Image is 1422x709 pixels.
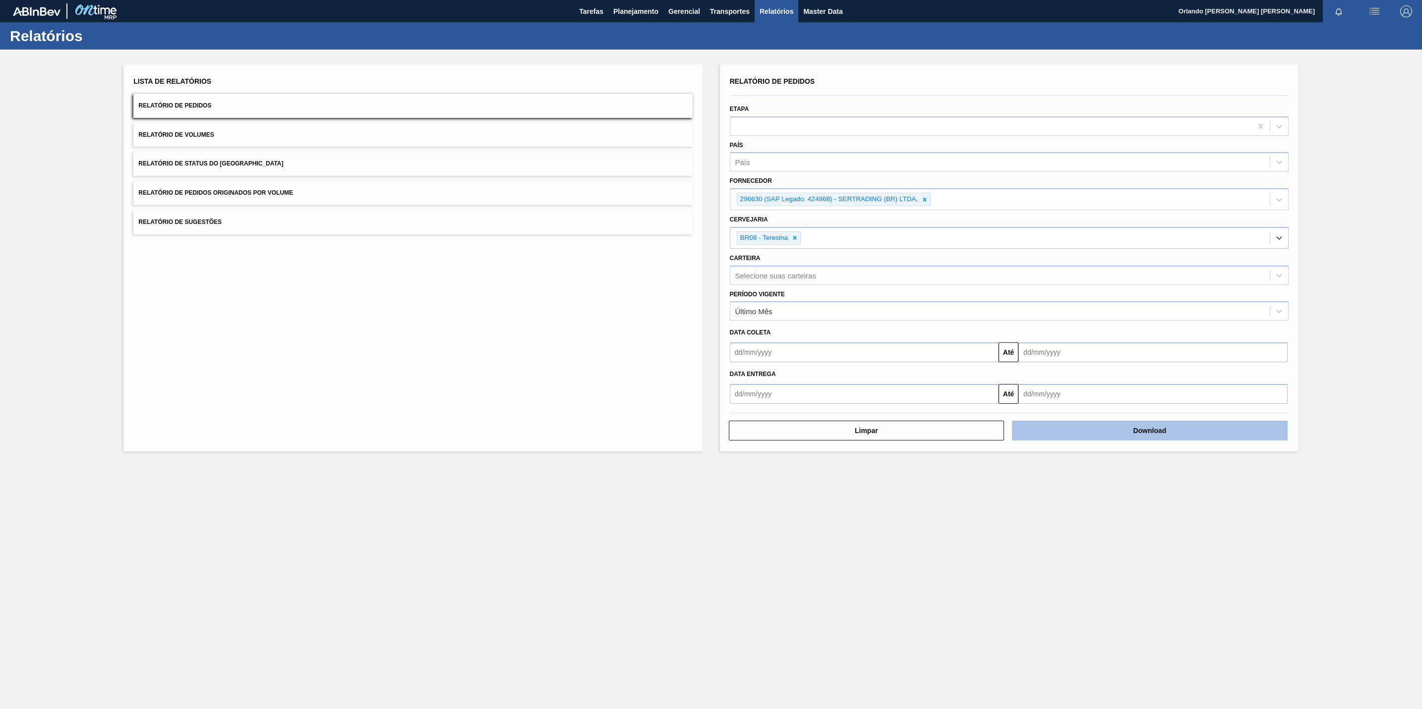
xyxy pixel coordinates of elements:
button: Relatório de Sugestões [133,210,692,234]
span: Data coleta [730,329,771,336]
div: 296630 (SAP Legado: 424868) - SERTRADING (BR) LTDA. [737,193,920,206]
span: Lista de Relatórios [133,77,211,85]
button: Até [999,384,1018,404]
span: Gerencial [668,5,700,17]
span: Relatório de Pedidos Originados por Volume [138,189,293,196]
input: dd/mm/yyyy [730,384,999,404]
span: Transportes [710,5,750,17]
input: dd/mm/yyyy [730,342,999,362]
div: Último Mês [735,307,772,316]
span: Relatório de Pedidos [138,102,211,109]
button: Limpar [729,421,1005,440]
img: Logout [1400,5,1412,17]
span: Relatório de Volumes [138,131,214,138]
span: Relatório de Sugestões [138,218,222,225]
button: Relatório de Pedidos Originados por Volume [133,181,692,205]
span: Relatórios [760,5,793,17]
div: Selecione suas carteiras [735,271,816,279]
span: Planejamento [613,5,658,17]
div: País [735,158,750,166]
label: Cervejaria [730,216,768,223]
span: Relatório de Status do [GEOGRAPHIC_DATA] [138,160,283,167]
button: Notificações [1323,4,1355,18]
input: dd/mm/yyyy [1018,384,1288,404]
label: País [730,142,743,149]
span: Master Data [803,5,842,17]
span: Tarefas [579,5,603,17]
button: Relatório de Volumes [133,123,692,147]
span: Data entrega [730,371,776,378]
label: Etapa [730,106,749,112]
button: Até [999,342,1018,362]
button: Download [1012,421,1288,440]
h1: Relatórios [10,30,186,42]
img: userActions [1368,5,1380,17]
img: TNhmsLtSVTkK8tSr43FrP2fwEKptu5GPRR3wAAAABJRU5ErkJggg== [13,7,60,16]
label: Carteira [730,255,761,262]
label: Período Vigente [730,291,785,298]
button: Relatório de Pedidos [133,94,692,118]
button: Relatório de Status do [GEOGRAPHIC_DATA] [133,152,692,176]
span: Relatório de Pedidos [730,77,815,85]
label: Fornecedor [730,177,772,184]
div: BR08 - Teresina [737,232,790,244]
input: dd/mm/yyyy [1018,342,1288,362]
